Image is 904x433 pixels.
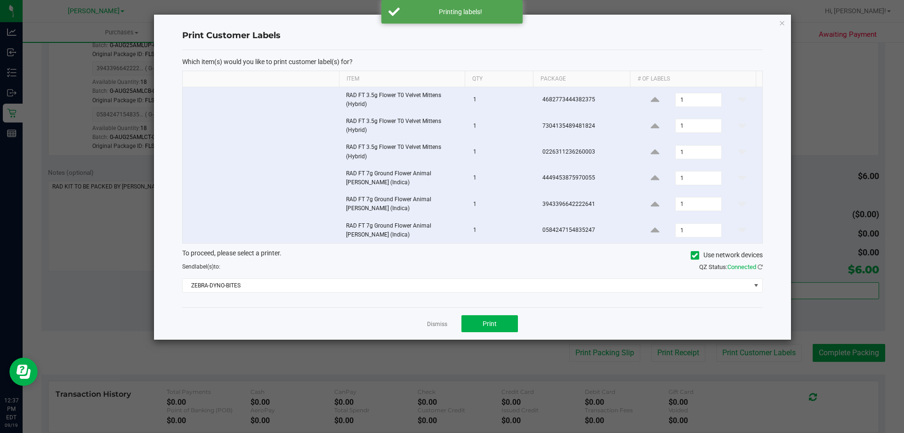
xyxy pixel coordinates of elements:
[468,113,537,139] td: 1
[468,139,537,165] td: 1
[340,191,468,217] td: RAD FT 7g Ground Flower Animal [PERSON_NAME] (Indica)
[468,87,537,113] td: 1
[339,71,465,87] th: Item
[691,250,763,260] label: Use network devices
[340,113,468,139] td: RAD FT 3.5g Flower T0 Velvet Mittens (Hybrid)
[182,263,220,270] span: Send to:
[340,218,468,243] td: RAD FT 7g Ground Flower Animal [PERSON_NAME] (Indica)
[461,315,518,332] button: Print
[175,248,770,262] div: To proceed, please select a printer.
[340,165,468,191] td: RAD FT 7g Ground Flower Animal [PERSON_NAME] (Indica)
[537,191,635,217] td: 3943396642222641
[465,71,533,87] th: Qty
[468,165,537,191] td: 1
[183,279,751,292] span: ZEBRA-DYNO-BITES
[727,263,756,270] span: Connected
[537,165,635,191] td: 4449453875970055
[468,218,537,243] td: 1
[427,320,447,328] a: Dismiss
[340,139,468,165] td: RAD FT 3.5g Flower T0 Velvet Mittens (Hybrid)
[195,263,214,270] span: label(s)
[537,87,635,113] td: 4682773444382375
[182,57,763,66] p: Which item(s) would you like to print customer label(s) for?
[699,263,763,270] span: QZ Status:
[630,71,756,87] th: # of labels
[537,218,635,243] td: 0584247154835247
[405,7,516,16] div: Printing labels!
[182,30,763,42] h4: Print Customer Labels
[533,71,630,87] th: Package
[9,358,38,386] iframe: Resource center
[468,191,537,217] td: 1
[537,139,635,165] td: 0226311236260003
[483,320,497,327] span: Print
[537,113,635,139] td: 7304135489481824
[340,87,468,113] td: RAD FT 3.5g Flower T0 Velvet Mittens (Hybrid)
